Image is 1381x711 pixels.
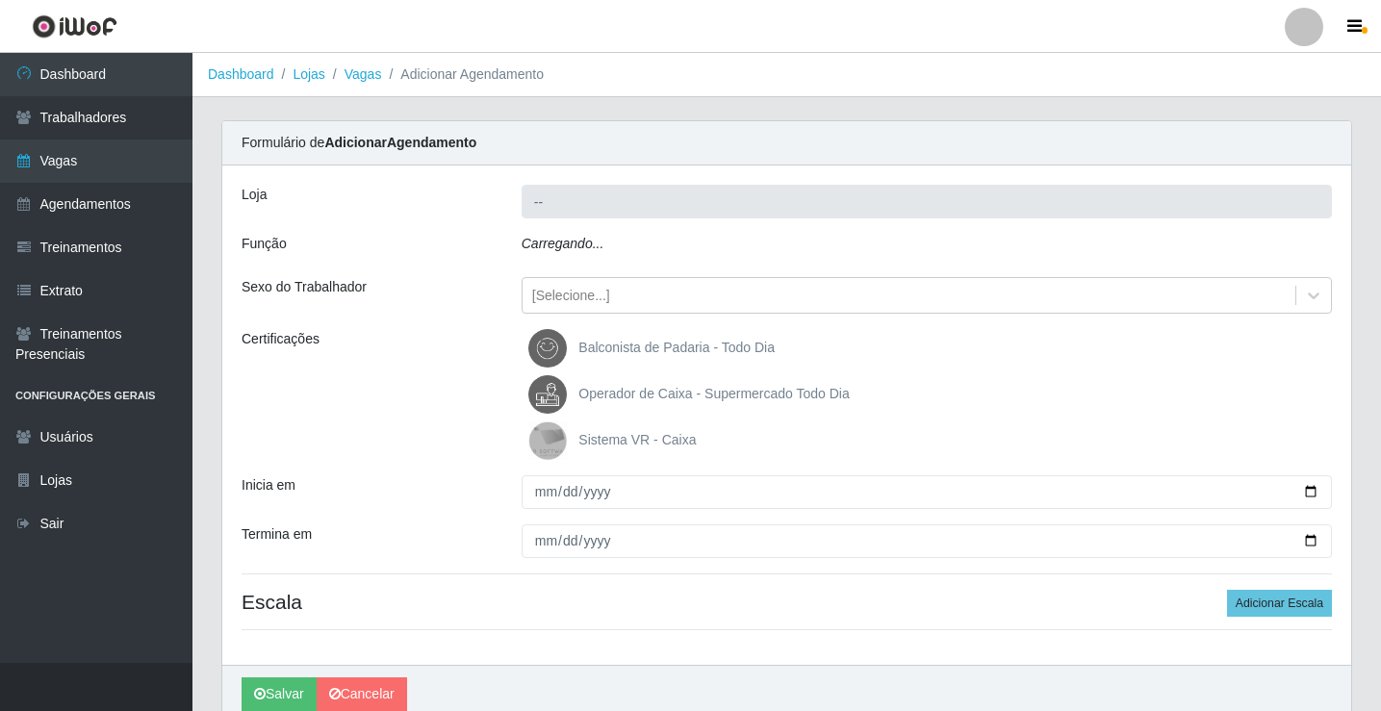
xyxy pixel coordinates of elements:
strong: Adicionar Agendamento [324,135,476,150]
img: CoreUI Logo [32,14,117,38]
div: Formulário de [222,121,1351,165]
input: 00/00/0000 [522,524,1332,558]
button: Salvar [242,677,317,711]
li: Adicionar Agendamento [381,64,544,85]
span: Sistema VR - Caixa [578,432,696,447]
label: Loja [242,185,267,205]
span: Balconista de Padaria - Todo Dia [578,340,775,355]
span: Operador de Caixa - Supermercado Todo Dia [578,386,849,401]
h4: Escala [242,590,1332,614]
img: Balconista de Padaria - Todo Dia [528,329,575,368]
label: Sexo do Trabalhador [242,277,367,297]
label: Certificações [242,329,320,349]
a: Dashboard [208,66,274,82]
label: Termina em [242,524,312,545]
label: Inicia em [242,475,295,495]
img: Operador de Caixa - Supermercado Todo Dia [528,375,575,414]
i: Carregando... [522,236,604,251]
label: Função [242,234,287,254]
a: Lojas [293,66,324,82]
a: Cancelar [317,677,407,711]
input: 00/00/0000 [522,475,1332,509]
img: Sistema VR - Caixa [528,421,575,460]
a: Vagas [345,66,382,82]
button: Adicionar Escala [1227,590,1332,617]
nav: breadcrumb [192,53,1381,97]
div: [Selecione...] [532,286,610,306]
